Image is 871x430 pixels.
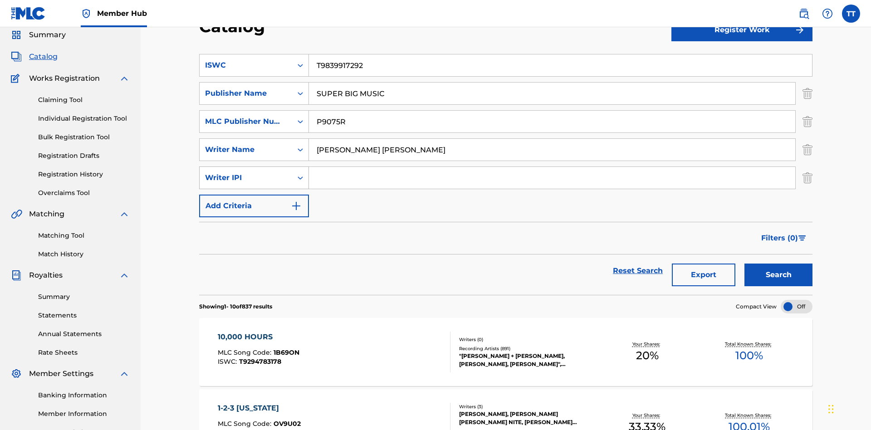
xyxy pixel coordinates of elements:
[671,19,812,41] button: Register Work
[205,116,287,127] div: MLC Publisher Number
[459,336,596,343] div: Writers ( 0 )
[38,151,130,161] a: Registration Drafts
[119,73,130,84] img: expand
[119,368,130,379] img: expand
[822,8,833,19] img: help
[291,200,302,211] img: 9d2ae6d4665cec9f34b9.svg
[459,410,596,426] div: [PERSON_NAME], [PERSON_NAME] [PERSON_NAME] NITE, [PERSON_NAME] [PERSON_NAME]
[218,357,239,366] span: ISWC :
[725,412,773,419] p: Total Known Shares:
[205,88,287,99] div: Publisher Name
[274,348,299,357] span: 1B69ON
[274,420,301,428] span: OV9U02
[798,8,809,19] img: search
[826,386,871,430] iframe: Chat Widget
[199,195,309,217] button: Add Criteria
[199,318,812,386] a: 10,000 HOURSMLC Song Code:1B69ONISWC:T9294783178Writers (0)Recording Artists (891)"[PERSON_NAME] ...
[38,249,130,259] a: Match History
[38,292,130,302] a: Summary
[608,261,667,281] a: Reset Search
[459,352,596,368] div: "[PERSON_NAME] + [PERSON_NAME], [PERSON_NAME], [PERSON_NAME]", [PERSON_NAME] + [PERSON_NAME] & [P...
[11,73,23,84] img: Works Registration
[11,270,22,281] img: Royalties
[38,95,130,105] a: Claiming Tool
[38,114,130,123] a: Individual Registration Tool
[818,5,837,23] div: Help
[632,412,662,419] p: Your Shares:
[802,82,812,105] img: Delete Criterion
[119,209,130,220] img: expand
[735,347,763,364] span: 100 %
[29,51,58,62] span: Catalog
[38,311,130,320] a: Statements
[38,391,130,400] a: Banking Information
[29,73,100,84] span: Works Registration
[29,270,63,281] span: Royalties
[205,144,287,155] div: Writer Name
[11,29,22,40] img: Summary
[97,8,147,19] span: Member Hub
[38,231,130,240] a: Matching Tool
[218,348,274,357] span: MLC Song Code :
[38,348,130,357] a: Rate Sheets
[802,166,812,189] img: Delete Criterion
[828,396,834,423] div: Drag
[794,24,805,35] img: f7272a7cc735f4ea7f67.svg
[239,357,281,366] span: T9294783178
[795,5,813,23] a: Public Search
[11,209,22,220] img: Matching
[218,420,274,428] span: MLC Song Code :
[205,60,287,71] div: ISWC
[29,209,64,220] span: Matching
[632,341,662,347] p: Your Shares:
[29,368,93,379] span: Member Settings
[205,172,287,183] div: Writer IPI
[725,341,773,347] p: Total Known Shares:
[11,51,58,62] a: CatalogCatalog
[81,8,92,19] img: Top Rightsholder
[459,403,596,410] div: Writers ( 3 )
[756,227,812,249] button: Filters (0)
[11,51,22,62] img: Catalog
[218,403,301,414] div: 1-2-3 [US_STATE]
[38,170,130,179] a: Registration History
[11,7,46,20] img: MLC Logo
[38,188,130,198] a: Overclaims Tool
[802,138,812,161] img: Delete Criterion
[636,347,659,364] span: 20 %
[38,409,130,419] a: Member Information
[119,270,130,281] img: expand
[11,29,66,40] a: SummarySummary
[672,264,735,286] button: Export
[761,233,798,244] span: Filters ( 0 )
[798,235,806,241] img: filter
[29,29,66,40] span: Summary
[11,368,22,379] img: Member Settings
[744,264,812,286] button: Search
[842,5,860,23] div: User Menu
[736,303,777,311] span: Compact View
[199,54,812,295] form: Search Form
[38,329,130,339] a: Annual Statements
[38,132,130,142] a: Bulk Registration Tool
[199,303,272,311] p: Showing 1 - 10 of 837 results
[802,110,812,133] img: Delete Criterion
[218,332,299,342] div: 10,000 HOURS
[459,345,596,352] div: Recording Artists ( 891 )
